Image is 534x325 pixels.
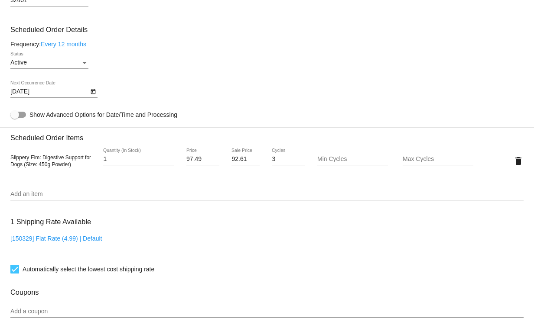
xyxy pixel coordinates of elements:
[10,88,88,95] input: Next Occurrence Date
[10,41,524,48] div: Frequency:
[272,156,305,163] input: Cycles
[10,212,91,231] h3: 1 Shipping Rate Available
[29,110,177,119] span: Show Advanced Options for Date/Time and Processing
[10,191,524,198] input: Add an item
[10,282,524,296] h3: Coupons
[10,308,524,315] input: Add a coupon
[186,156,219,163] input: Price
[10,59,88,66] mat-select: Status
[10,26,524,34] h3: Scheduled Order Details
[317,156,388,163] input: Min Cycles
[231,156,259,163] input: Sale Price
[88,87,98,96] button: Open calendar
[10,154,91,167] span: Slippery Elm: Digestive Support for Dogs (Size: 450g Powder)
[513,156,524,166] mat-icon: delete
[10,235,102,242] a: [150329] Flat Rate (4.99) | Default
[10,59,27,66] span: Active
[41,41,86,48] a: Every 12 months
[10,127,524,142] h3: Scheduled Order Items
[403,156,473,163] input: Max Cycles
[23,264,154,274] span: Automatically select the lowest cost shipping rate
[103,156,174,163] input: Quantity (In Stock)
